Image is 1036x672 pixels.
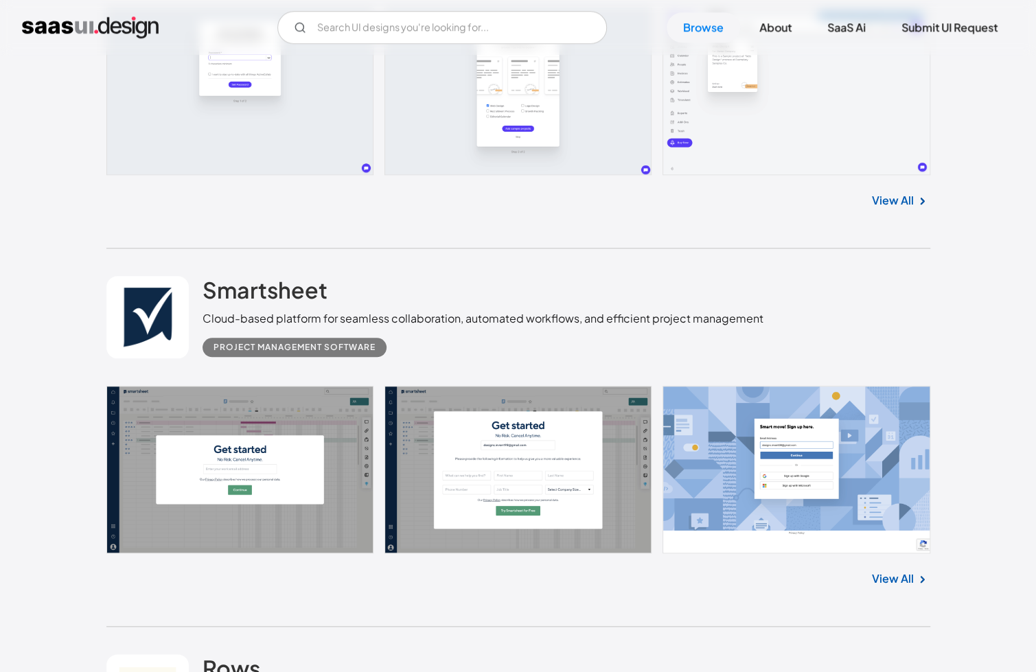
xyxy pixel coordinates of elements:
a: SaaS Ai [811,12,882,43]
form: Email Form [277,11,607,44]
a: Browse [667,12,740,43]
a: home [22,16,159,38]
a: About [743,12,808,43]
a: Smartsheet [203,276,327,310]
div: Project Management Software [214,339,376,356]
a: View All [872,192,914,209]
div: Cloud-based platform for seamless collaboration, automated workflows, and efficient project manag... [203,310,763,327]
input: Search UI designs you're looking for... [277,11,607,44]
a: Submit UI Request [885,12,1014,43]
a: View All [872,570,914,587]
h2: Smartsheet [203,276,327,303]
